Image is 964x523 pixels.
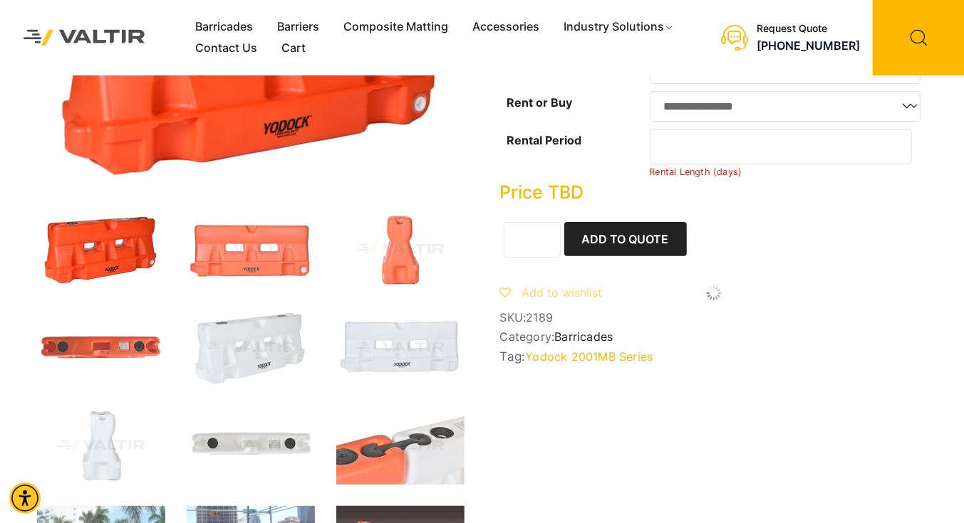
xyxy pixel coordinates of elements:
[507,95,573,110] label: Rent or Buy
[500,181,584,203] bdi: Price TBD
[187,310,315,386] img: A white plastic barrier with a textured surface, designed for traffic control or safety purposes.
[757,38,860,53] a: call (888) 496-3625
[187,408,315,485] img: A white plastic tank with two black caps and a label on the side, viewed from above.
[551,16,686,38] a: Industry Solutions
[37,211,165,288] img: 2001MB_Org_3Q.jpg
[757,23,860,35] div: Request Quote
[336,211,465,288] img: An orange traffic cone with a wide base and a tapered top, designed for road safety and traffic m...
[504,222,561,258] input: Product quantity
[500,349,928,364] span: Tag:
[183,16,265,38] a: Barricades
[650,129,913,164] input: Number
[9,482,41,514] div: Accessibility Menu
[336,408,465,485] img: Close-up of two connected plastic containers, one orange and one white, featuring black caps and ...
[183,38,269,59] a: Contact Us
[11,17,158,59] img: Valtir Rentals
[525,349,653,364] a: Yodock 2001MB Series
[187,211,315,288] img: An orange traffic barrier with two rectangular openings and a logo, designed for road safety and ...
[336,310,465,386] img: A white plastic barrier with two rectangular openings, featuring the brand name "Yodock" and a logo.
[37,408,165,485] img: A white plastic container with a unique shape, likely used for storage or dispensing liquids.
[460,16,551,38] a: Accessories
[500,125,650,181] th: Rental Period
[564,222,687,256] button: Add to Quote
[500,311,928,324] span: SKU:
[37,310,165,386] img: An orange plastic dock float with two circular openings and a rectangular label on top.
[650,167,742,177] small: Rental Length (days)
[500,330,928,344] span: Category:
[269,38,318,59] a: Cart
[526,310,553,324] span: 2189
[265,16,331,38] a: Barriers
[554,329,613,344] a: Barricades
[331,16,460,38] a: Composite Matting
